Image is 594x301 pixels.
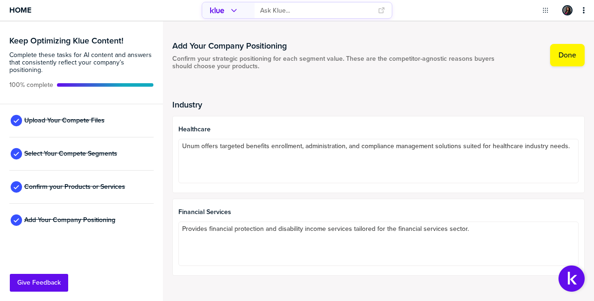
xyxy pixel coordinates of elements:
span: Financial Services [178,208,579,216]
h2: Industry [172,100,585,109]
button: Give Feedback [10,274,68,292]
textarea: Unum offers targeted benefits enrollment, administration, and compliance management solutions sui... [178,139,579,183]
textarea: Provides financial protection and disability income services tailored for the financial services ... [178,222,579,266]
button: Open Support Center [559,265,585,292]
span: Healthcare [178,126,579,133]
span: Active [9,81,53,89]
span: Confirm your strategic positioning for each segment value. These are the competitor-agnostic reas... [172,55,498,70]
div: Sigourney Di Risi [562,5,573,15]
input: Ask Klue... [260,3,372,18]
a: Edit Profile [561,4,573,16]
img: 067a2c94e62710512124e0c09c2123d5-sml.png [563,6,572,14]
span: Select Your Compete Segments [24,150,117,158]
h3: Keep Optimizing Klue Content! [9,36,154,45]
span: Complete these tasks for AI content and answers that consistently reflect your company’s position... [9,51,154,74]
button: Open Drop [541,6,550,15]
h1: Add Your Company Positioning [172,40,498,51]
label: Done [559,50,576,60]
span: Confirm your Products or Services [24,183,125,191]
span: Add Your Company Positioning [24,216,115,224]
span: Upload Your Compete Files [24,117,105,124]
span: Home [9,6,31,14]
